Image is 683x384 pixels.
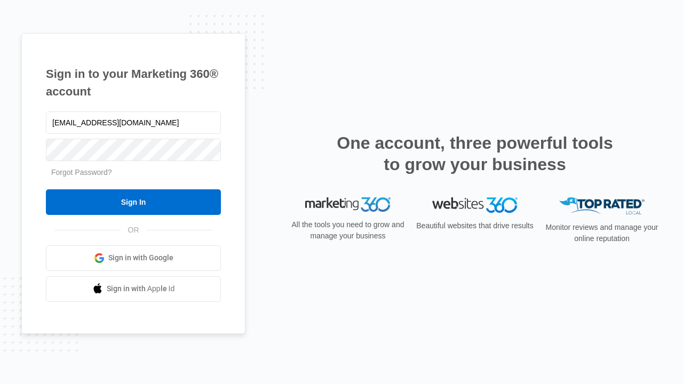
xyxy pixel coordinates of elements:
[415,220,535,231] p: Beautiful websites that drive results
[559,197,645,215] img: Top Rated Local
[107,283,175,294] span: Sign in with Apple Id
[432,197,518,213] img: Websites 360
[46,276,221,302] a: Sign in with Apple Id
[288,219,408,242] p: All the tools you need to grow and manage your business
[305,197,391,212] img: Marketing 360
[333,132,616,175] h2: One account, three powerful tools to grow your business
[46,189,221,215] input: Sign In
[51,168,112,177] a: Forgot Password?
[46,65,221,100] h1: Sign in to your Marketing 360® account
[46,111,221,134] input: Email
[121,225,147,236] span: OR
[46,245,221,271] a: Sign in with Google
[542,222,662,244] p: Monitor reviews and manage your online reputation
[108,252,173,263] span: Sign in with Google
